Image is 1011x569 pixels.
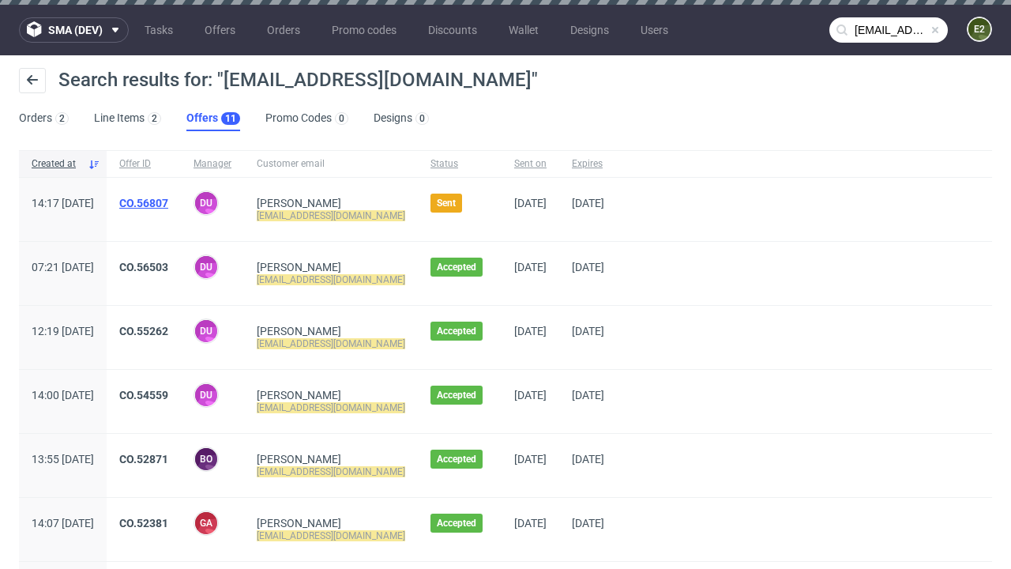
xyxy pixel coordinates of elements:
[119,261,168,273] a: CO.56503
[119,453,168,465] a: CO.52871
[58,69,538,91] span: Search results for: "[EMAIL_ADDRESS][DOMAIN_NAME]"
[257,325,341,337] a: [PERSON_NAME]
[499,17,548,43] a: Wallet
[195,512,217,534] figcaption: GA
[119,197,168,209] a: CO.56807
[32,517,94,529] span: 14:07 [DATE]
[32,261,94,273] span: 07:21 [DATE]
[94,106,161,131] a: Line Items2
[437,453,476,465] span: Accepted
[514,325,547,337] span: [DATE]
[572,325,604,337] span: [DATE]
[32,197,94,209] span: 14:17 [DATE]
[339,113,344,124] div: 0
[119,325,168,337] a: CO.55262
[437,197,456,209] span: Sent
[374,106,429,131] a: Designs0
[195,256,217,278] figcaption: DU
[195,384,217,406] figcaption: DU
[572,197,604,209] span: [DATE]
[514,261,547,273] span: [DATE]
[32,157,81,171] span: Created at
[152,113,157,124] div: 2
[194,157,231,171] span: Manager
[225,113,236,124] div: 11
[195,448,217,470] figcaption: BO
[135,17,182,43] a: Tasks
[437,389,476,401] span: Accepted
[430,157,489,171] span: Status
[514,197,547,209] span: [DATE]
[572,517,604,529] span: [DATE]
[257,402,405,413] mark: [EMAIL_ADDRESS][DOMAIN_NAME]
[561,17,618,43] a: Designs
[32,389,94,401] span: 14:00 [DATE]
[514,517,547,529] span: [DATE]
[257,338,405,349] mark: [EMAIL_ADDRESS][DOMAIN_NAME]
[257,530,405,541] mark: [EMAIL_ADDRESS][DOMAIN_NAME]
[419,113,425,124] div: 0
[257,466,405,477] mark: [EMAIL_ADDRESS][DOMAIN_NAME]
[419,17,487,43] a: Discounts
[968,18,990,40] figcaption: e2
[572,389,604,401] span: [DATE]
[257,210,405,221] mark: [EMAIL_ADDRESS][DOMAIN_NAME]
[257,261,341,273] a: [PERSON_NAME]
[59,113,65,124] div: 2
[514,389,547,401] span: [DATE]
[257,157,405,171] span: Customer email
[437,517,476,529] span: Accepted
[195,17,245,43] a: Offers
[19,106,69,131] a: Orders2
[257,453,341,465] a: [PERSON_NAME]
[186,106,240,131] a: Offers11
[119,389,168,401] a: CO.54559
[437,261,476,273] span: Accepted
[437,325,476,337] span: Accepted
[514,453,547,465] span: [DATE]
[257,517,341,529] a: [PERSON_NAME]
[48,24,103,36] span: sma (dev)
[257,389,341,401] a: [PERSON_NAME]
[257,17,310,43] a: Orders
[32,453,94,465] span: 13:55 [DATE]
[572,453,604,465] span: [DATE]
[257,197,341,209] a: [PERSON_NAME]
[572,157,604,171] span: Expires
[119,517,168,529] a: CO.52381
[195,192,217,214] figcaption: DU
[19,17,129,43] button: sma (dev)
[265,106,348,131] a: Promo Codes0
[322,17,406,43] a: Promo codes
[514,157,547,171] span: Sent on
[631,17,678,43] a: Users
[572,261,604,273] span: [DATE]
[257,274,405,285] mark: [EMAIL_ADDRESS][DOMAIN_NAME]
[32,325,94,337] span: 12:19 [DATE]
[195,320,217,342] figcaption: DU
[119,157,168,171] span: Offer ID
